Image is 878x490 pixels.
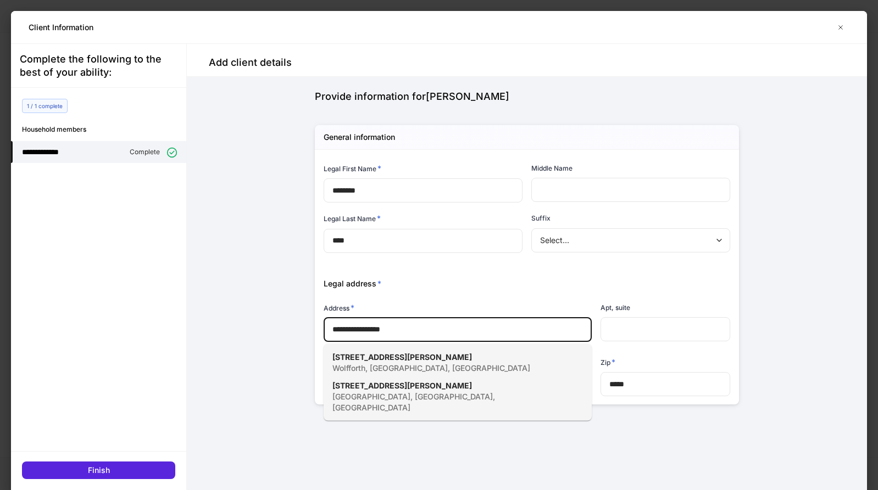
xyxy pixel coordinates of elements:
[531,213,551,223] h6: Suffix
[332,363,559,374] div: Wolfforth, [GEOGRAPHIC_DATA], [GEOGRAPHIC_DATA]
[209,56,292,69] h4: Add client details
[22,99,68,113] div: 1 / 1 complete
[601,357,615,368] h6: Zip
[332,352,472,362] span: [STREET_ADDRESS][PERSON_NAME]
[324,132,395,143] h5: General information
[332,391,559,413] div: [GEOGRAPHIC_DATA], [GEOGRAPHIC_DATA], [GEOGRAPHIC_DATA]
[324,163,381,174] h6: Legal First Name
[315,265,730,289] div: Legal address
[22,124,186,134] h6: Household members
[88,465,110,476] div: Finish
[315,90,739,103] div: Provide information for [PERSON_NAME]
[531,163,573,173] h6: Middle Name
[531,228,730,252] div: Select...
[130,148,160,156] p: Complete
[324,302,354,313] h6: Address
[29,22,93,33] h5: Client Information
[332,381,472,390] span: [STREET_ADDRESS][PERSON_NAME]
[20,53,177,79] div: Complete the following to the best of your ability:
[22,461,175,479] button: Finish
[601,302,630,313] h6: Apt, suite
[324,213,381,224] h6: Legal Last Name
